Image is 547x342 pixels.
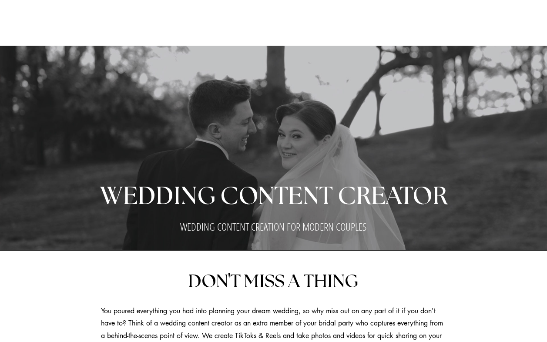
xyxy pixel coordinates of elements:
span: WEDDING CONTENT CREATOR [100,184,448,209]
span: ' [228,269,230,292]
span: T MISS A THING [230,272,358,291]
span: DON [188,272,228,291]
span: WEDDING CONTENT CREATION FOR MODERN COUPLES [180,219,366,234]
